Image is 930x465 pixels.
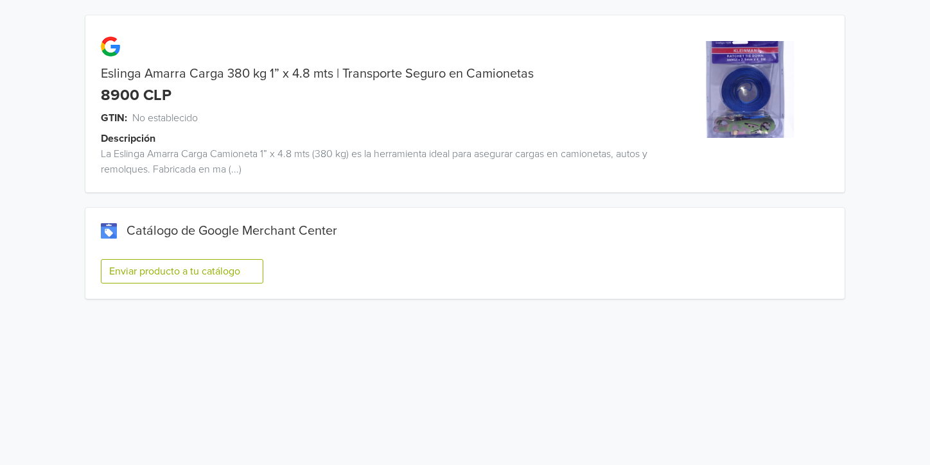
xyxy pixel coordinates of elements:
div: La Eslinga Amarra Carga Camioneta 1” x 4.8 mts (380 kg) es la herramienta ideal para asegurar car... [85,146,654,177]
img: product_image [701,41,798,138]
div: Eslinga Amarra Carga 380 kg 1” x 4.8 mts | Transporte Seguro en Camionetas [85,66,654,81]
div: Descripción [101,131,670,146]
div: 8900 CLP [101,87,171,105]
span: GTIN: [101,110,127,126]
span: No establecido [132,110,198,126]
button: Enviar producto a tu catálogo [101,259,263,283]
div: Catálogo de Google Merchant Center [101,223,829,239]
